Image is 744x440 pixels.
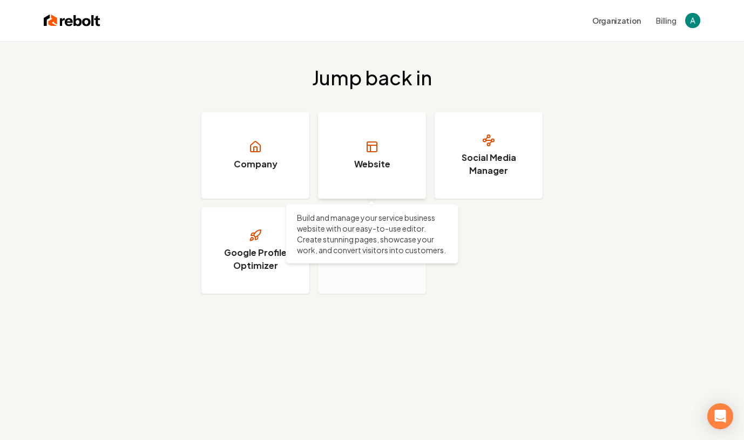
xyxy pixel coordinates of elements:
a: Google Profile Optimizer [201,207,309,294]
button: Organization [586,11,647,30]
h3: Social Media Manager [448,151,529,177]
img: Andrew Chema [685,13,700,28]
h2: Jump back in [312,67,432,89]
a: Social Media Manager [435,112,543,199]
a: Company [201,112,309,199]
h3: Company [234,158,278,171]
button: Open user button [685,13,700,28]
a: Website [318,112,426,199]
h3: Google Profile Optimizer [215,246,296,272]
button: Billing [656,15,677,26]
p: Build and manage your service business website with our easy-to-use editor. Create stunning pages... [297,212,447,255]
div: Open Intercom Messenger [707,403,733,429]
img: Rebolt Logo [44,13,100,28]
h3: Website [354,158,390,171]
